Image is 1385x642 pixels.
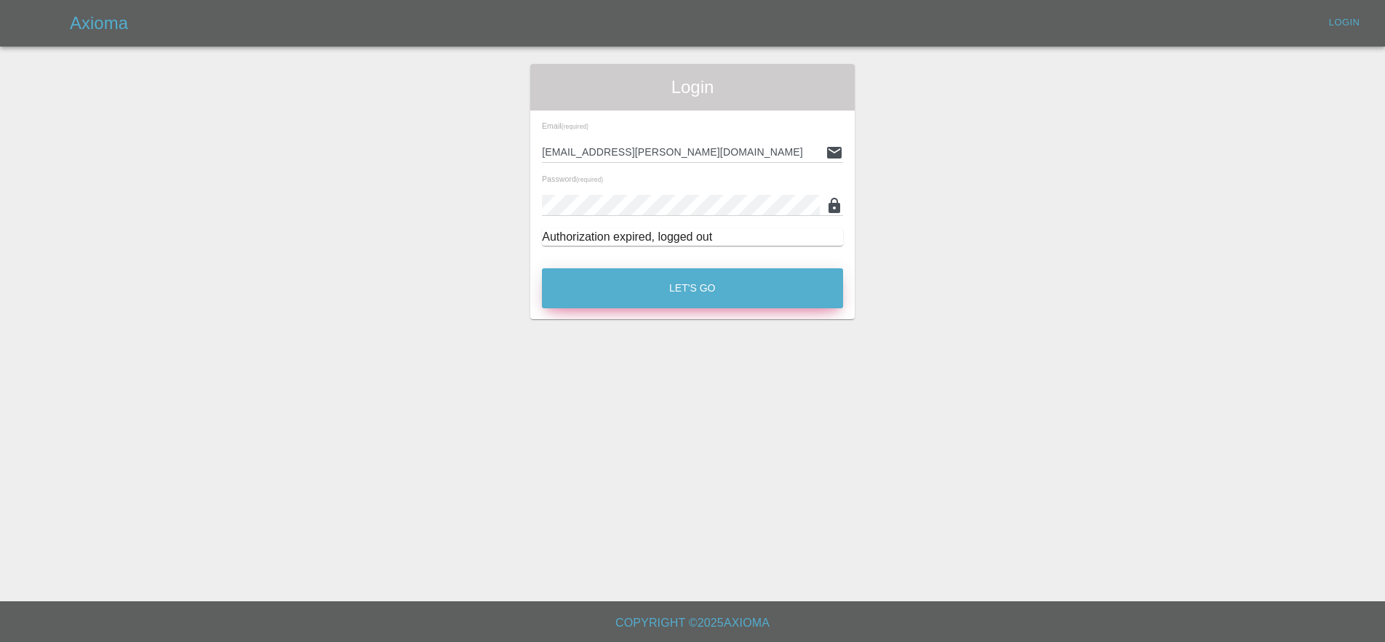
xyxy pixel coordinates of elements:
span: Email [542,121,588,130]
a: Login [1321,12,1368,34]
h6: Copyright © 2025 Axioma [12,613,1373,633]
div: Authorization expired, logged out [542,228,843,246]
button: Let's Go [542,268,843,308]
h5: Axioma [70,12,128,35]
span: Password [542,174,603,183]
span: Login [542,76,843,99]
small: (required) [562,124,588,130]
small: (required) [576,177,603,183]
